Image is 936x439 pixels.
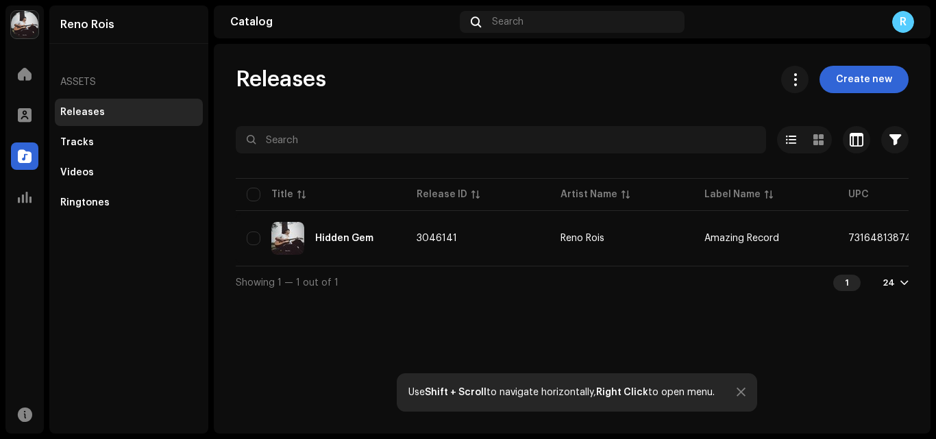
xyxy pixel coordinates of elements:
div: Releases [60,107,105,118]
re-m-nav-item: Tracks [55,129,203,156]
span: Showing 1 — 1 out of 1 [236,278,338,288]
re-m-nav-item: Ringtones [55,189,203,216]
span: Reno Rois [561,234,682,243]
div: 1 [833,275,861,291]
span: 7316481387442 [848,234,924,243]
div: Title [271,188,293,201]
span: Create new [836,66,892,93]
div: Catalog [230,16,454,27]
span: Search [492,16,524,27]
input: Search [236,126,766,153]
button: Create new [820,66,909,93]
span: 3046141 [417,234,457,243]
div: Use to navigate horizontally, to open menu. [408,387,715,398]
re-m-nav-item: Releases [55,99,203,126]
strong: Shift + Scroll [425,388,487,397]
div: Release ID [417,188,467,201]
re-a-nav-header: Assets [55,66,203,99]
img: 9cdb4f80-8bf8-4724-a477-59c94c885eae [11,11,38,38]
div: 24 [883,277,895,288]
div: R [892,11,914,33]
img: 7d1d87e5-074a-4400-87dd-631854d7907a [271,222,304,255]
div: Artist Name [561,188,617,201]
span: Releases [236,66,326,93]
div: Ringtones [60,197,110,208]
div: Hidden Gem [315,234,373,243]
strong: Right Click [596,388,648,397]
re-m-nav-item: Videos [55,159,203,186]
div: Label Name [704,188,761,201]
div: Videos [60,167,94,178]
span: Amazing Record [704,234,779,243]
div: Tracks [60,137,94,148]
div: Reno Rois [561,234,604,243]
